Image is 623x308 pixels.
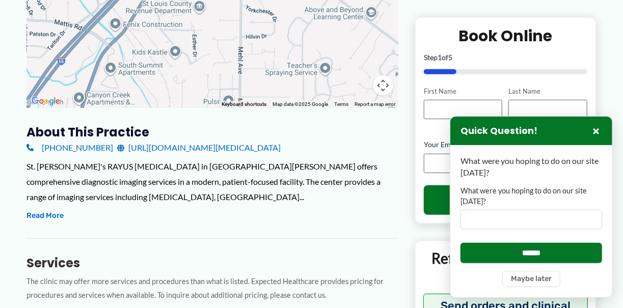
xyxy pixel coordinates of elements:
[26,275,398,302] p: The clinic may offer more services and procedures than what is listed. Expected Healthcare provid...
[438,52,442,61] span: 1
[26,140,113,155] a: [PHONE_NUMBER]
[26,124,398,140] h3: About this practice
[590,125,602,137] button: Close
[373,75,393,96] button: Map camera controls
[355,101,395,107] a: Report a map error
[424,53,587,61] p: Step of
[508,86,587,96] label: Last Name
[461,155,602,178] p: What were you hoping to do on our site [DATE]?
[29,95,63,108] img: Google
[448,52,452,61] span: 5
[26,255,398,271] h3: Services
[461,186,602,207] label: What were you hoping to do on our site [DATE]?
[26,159,398,204] div: St. [PERSON_NAME]'s RAYUS [MEDICAL_DATA] in [GEOGRAPHIC_DATA][PERSON_NAME] offers comprehensive d...
[424,86,502,96] label: First Name
[117,140,281,155] a: [URL][DOMAIN_NAME][MEDICAL_DATA]
[424,139,587,150] label: Your Email Address
[273,101,328,107] span: Map data ©2025 Google
[334,101,348,107] a: Terms (opens in new tab)
[423,249,588,286] p: Referring Providers and Staff
[222,101,266,108] button: Keyboard shortcuts
[424,25,587,45] h2: Book Online
[502,271,560,287] button: Maybe later
[461,125,537,137] h3: Quick Question!
[26,210,64,222] button: Read More
[29,95,63,108] a: Open this area in Google Maps (opens a new window)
